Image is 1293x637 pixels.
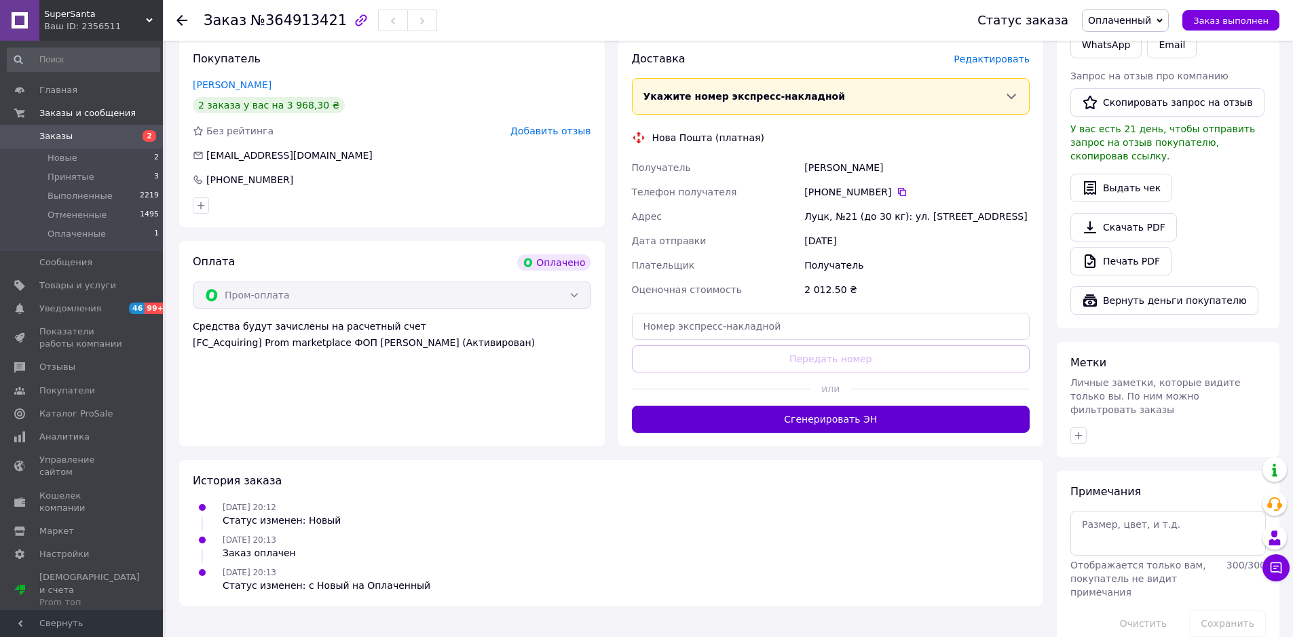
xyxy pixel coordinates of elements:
span: Укажите номер экспресс-накладной [643,91,846,102]
span: Редактировать [954,54,1030,64]
div: [FC_Acquiring] Prom marketplace ФОП [PERSON_NAME] (Активирован) [193,336,591,349]
span: Запрос на отзыв про компанию [1070,71,1229,81]
div: 2 012.50 ₴ [802,277,1032,302]
span: Товары и услуги [39,279,116,292]
div: Получатель [802,253,1032,277]
span: Каталог ProSale [39,408,113,420]
div: 2 заказа у вас на 3 968,30 ₴ [193,97,345,113]
span: 3 [154,171,159,183]
span: 1 [154,228,159,240]
div: Оплачено [517,254,591,271]
span: Заказы [39,130,73,142]
div: [PHONE_NUMBER] [205,173,295,187]
a: [PERSON_NAME] [193,79,271,90]
span: Оплата [193,255,235,268]
span: Доставка [632,52,686,65]
span: или [810,382,850,395]
div: [DATE] [802,229,1032,253]
span: Показатели работы компании [39,326,126,350]
div: Prom топ [39,596,140,609]
span: Покупатель [193,52,261,65]
span: [DATE] 20:13 [223,535,276,545]
button: Выдать чек [1070,174,1172,202]
span: Дата отправки [632,235,707,246]
div: [PHONE_NUMBER] [804,185,1030,199]
span: История заказа [193,474,282,487]
span: Получатель [632,162,691,173]
a: Скачать PDF [1070,213,1177,242]
button: Вернуть деньги покупателю [1070,286,1258,315]
span: 99+ [145,303,167,314]
span: Адрес [632,211,662,222]
span: Сообщения [39,256,92,269]
div: Ваш ID: 2356511 [44,20,163,33]
span: Оплаченные [48,228,106,240]
span: Добавить отзыв [510,126,591,136]
span: Главная [39,84,77,96]
span: 2219 [140,190,159,202]
span: У вас есть 21 день, чтобы отправить запрос на отзыв покупателю, скопировав ссылку. [1070,123,1255,161]
span: [DATE] 20:12 [223,503,276,512]
div: Статус заказа [977,14,1068,27]
a: WhatsApp [1070,31,1142,58]
div: Заказ оплачен [223,546,296,560]
span: Управление сайтом [39,454,126,478]
span: Заказ выполнен [1193,16,1269,26]
span: Принятые [48,171,94,183]
span: Метки [1070,356,1106,369]
div: Вернуться назад [176,14,187,27]
span: Без рейтинга [206,126,274,136]
span: [DATE] 20:13 [223,568,276,577]
span: Плательщик [632,260,695,271]
div: Луцк, №21 (до 30 кг): ул. [STREET_ADDRESS] [802,204,1032,229]
span: 300 / 300 [1226,560,1266,571]
span: Заказ [204,12,246,28]
span: Маркет [39,525,74,537]
span: Настройки [39,548,89,560]
span: Оплаченный [1088,15,1151,26]
span: Личные заметки, которые видите только вы. По ним можно фильтровать заказы [1070,377,1241,415]
span: Отображается только вам, покупатель не видит примечания [1070,560,1206,598]
div: Статус изменен: с Новый на Оплаченный [223,579,430,592]
span: SuperSanta [44,8,146,20]
span: 1495 [140,209,159,221]
span: [DEMOGRAPHIC_DATA] и счета [39,571,140,609]
a: Печать PDF [1070,247,1172,275]
button: Email [1147,31,1197,58]
span: Телефон получателя [632,187,737,197]
div: Нова Пошта (платная) [649,131,768,144]
span: Аналитика [39,431,90,443]
span: Примечания [1070,485,1141,498]
span: 2 [143,130,156,142]
div: [PERSON_NAME] [802,155,1032,180]
button: Скопировать запрос на отзыв [1070,88,1264,117]
div: Статус изменен: Новый [223,514,341,527]
span: [EMAIL_ADDRESS][DOMAIN_NAME] [206,150,373,161]
span: Заказы и сообщения [39,107,136,119]
span: Выполненные [48,190,113,202]
span: Кошелек компании [39,490,126,514]
button: Чат с покупателем [1262,554,1290,581]
span: Отмененные [48,209,107,221]
span: 46 [129,303,145,314]
button: Заказ выполнен [1182,10,1279,31]
div: Средства будут зачислены на расчетный счет [193,320,591,349]
button: Сгенерировать ЭН [632,406,1030,433]
span: Новые [48,152,77,164]
span: №364913421 [250,12,347,28]
span: Уведомления [39,303,101,315]
span: Оценочная стоимость [632,284,743,295]
span: 2 [154,152,159,164]
input: Поиск [7,47,160,72]
span: Покупатели [39,385,95,397]
input: Номер экспресс-накладной [632,313,1030,340]
span: Отзывы [39,361,75,373]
